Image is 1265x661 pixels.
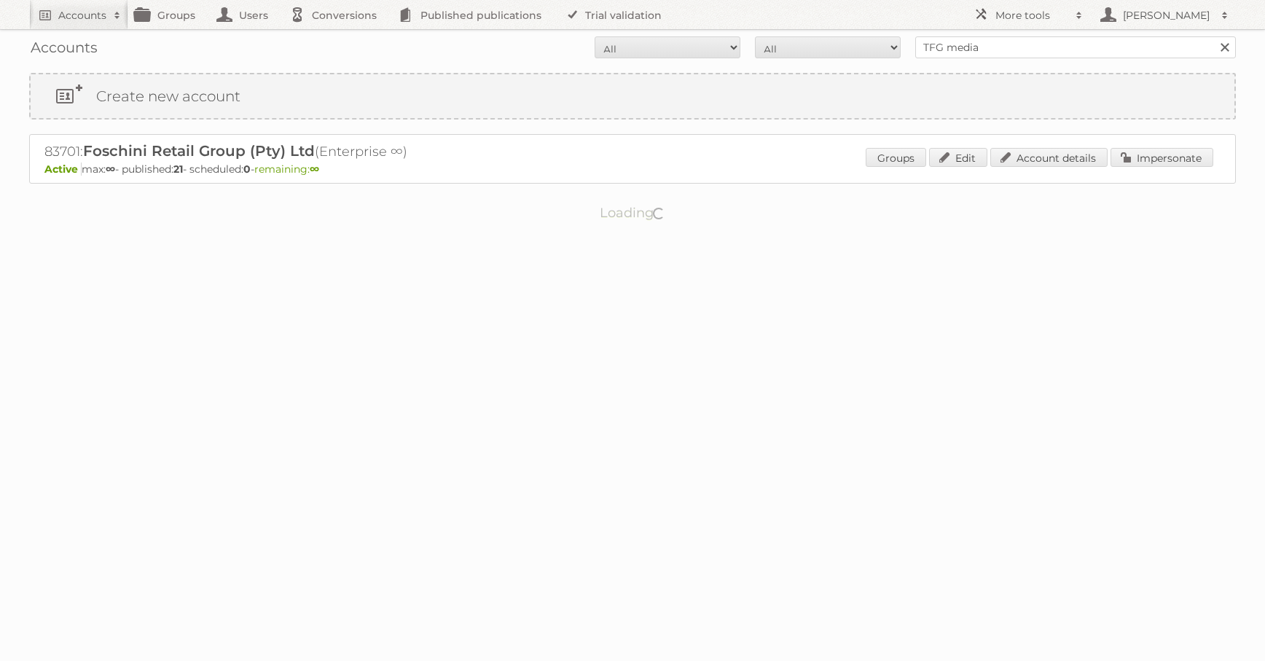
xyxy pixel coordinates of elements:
[106,163,115,176] strong: ∞
[1111,148,1213,167] a: Impersonate
[31,74,1234,118] a: Create new account
[866,148,926,167] a: Groups
[1119,8,1214,23] h2: [PERSON_NAME]
[44,163,1221,176] p: max: - published: - scheduled: -
[929,148,987,167] a: Edit
[990,148,1108,167] a: Account details
[58,8,106,23] h2: Accounts
[995,8,1068,23] h2: More tools
[243,163,251,176] strong: 0
[554,198,712,227] p: Loading
[44,163,82,176] span: Active
[254,163,319,176] span: remaining:
[83,142,315,160] span: Foschini Retail Group (Pty) Ltd
[310,163,319,176] strong: ∞
[44,142,555,161] h2: 83701: (Enterprise ∞)
[173,163,183,176] strong: 21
